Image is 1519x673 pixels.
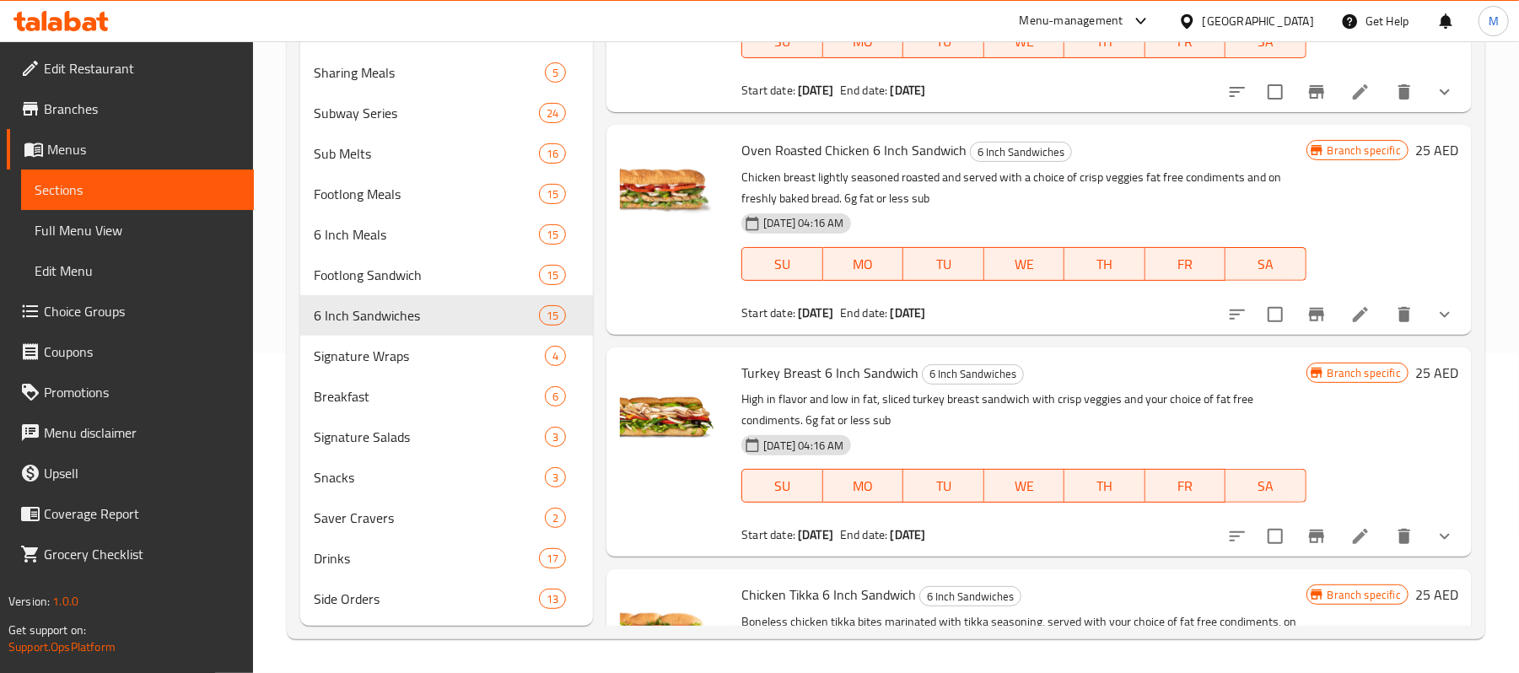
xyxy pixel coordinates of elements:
[984,247,1065,281] button: WE
[741,360,918,385] span: Turkey Breast 6 Inch Sandwich
[8,619,86,641] span: Get support on:
[903,469,984,503] button: TU
[1425,72,1465,112] button: show more
[991,474,1058,498] span: WE
[314,224,539,245] span: 6 Inch Meals
[1258,519,1293,554] span: Select to update
[749,474,816,498] span: SU
[44,342,240,362] span: Coupons
[1232,474,1300,498] span: SA
[546,510,565,526] span: 2
[910,474,978,498] span: TU
[21,210,254,250] a: Full Menu View
[300,579,593,619] div: Side Orders13
[1350,304,1371,325] a: Edit menu item
[1258,74,1293,110] span: Select to update
[970,142,1072,162] div: 6 Inch Sandwiches
[314,467,545,487] span: Snacks
[741,167,1306,209] p: Chicken breast lightly seasoned roasted and served with a choice of crisp veggies fat free condim...
[540,146,565,162] span: 16
[922,364,1024,385] div: 6 Inch Sandwiches
[539,143,566,164] div: items
[1217,516,1258,557] button: sort-choices
[1217,72,1258,112] button: sort-choices
[44,503,240,524] span: Coverage Report
[300,417,593,457] div: Signature Salads3
[545,386,566,406] div: items
[314,62,545,83] div: Sharing Meals
[1232,30,1300,54] span: SA
[1232,252,1300,277] span: SA
[44,423,240,443] span: Menu disclaimer
[991,252,1058,277] span: WE
[1203,12,1314,30] div: [GEOGRAPHIC_DATA]
[971,143,1071,162] span: 6 Inch Sandwiches
[546,470,565,486] span: 3
[903,247,984,281] button: TU
[1258,297,1293,332] span: Select to update
[757,438,850,454] span: [DATE] 04:16 AM
[52,590,78,612] span: 1.0.0
[314,427,545,447] span: Signature Salads
[300,295,593,336] div: 6 Inch Sandwiches15
[1071,252,1139,277] span: TH
[540,227,565,243] span: 15
[540,267,565,283] span: 15
[35,261,240,281] span: Edit Menu
[539,265,566,285] div: items
[798,524,833,546] b: [DATE]
[314,386,545,406] div: Breakfast
[7,412,254,453] a: Menu disclaimer
[545,62,566,83] div: items
[314,143,539,164] span: Sub Melts
[314,589,539,609] span: Side Orders
[314,305,539,326] span: 6 Inch Sandwiches
[35,220,240,240] span: Full Menu View
[741,389,1306,431] p: High in flavor and low in fat, sliced turkey breast sandwich with crisp veggies and your choice o...
[44,463,240,483] span: Upsell
[830,30,897,54] span: MO
[1350,82,1371,102] a: Edit menu item
[1217,294,1258,335] button: sort-choices
[314,346,545,366] div: Signature Wraps
[1071,30,1139,54] span: TH
[1435,526,1455,546] svg: Show Choices
[540,186,565,202] span: 15
[7,493,254,534] a: Coverage Report
[1425,516,1465,557] button: show more
[919,586,1021,606] div: 6 Inch Sandwiches
[314,508,545,528] div: Saver Cravers
[8,636,116,658] a: Support.OpsPlatform
[7,129,254,170] a: Menus
[44,544,240,564] span: Grocery Checklist
[1152,30,1220,54] span: FR
[539,548,566,568] div: items
[300,214,593,255] div: 6 Inch Meals15
[7,89,254,129] a: Branches
[314,103,539,123] span: Subway Series
[1321,587,1408,603] span: Branch specific
[35,180,240,200] span: Sections
[539,184,566,204] div: items
[1350,526,1371,546] a: Edit menu item
[1064,247,1145,281] button: TH
[984,469,1065,503] button: WE
[991,30,1058,54] span: WE
[300,93,593,133] div: Subway Series24
[300,457,593,498] div: Snacks3
[1415,583,1458,606] h6: 25 AED
[314,548,539,568] span: Drinks
[1321,365,1408,381] span: Branch specific
[1064,469,1145,503] button: TH
[314,184,539,204] span: Footlong Meals
[741,137,967,163] span: Oven Roasted Chicken 6 Inch Sandwich
[891,79,926,101] b: [DATE]
[545,427,566,447] div: items
[923,364,1023,384] span: 6 Inch Sandwiches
